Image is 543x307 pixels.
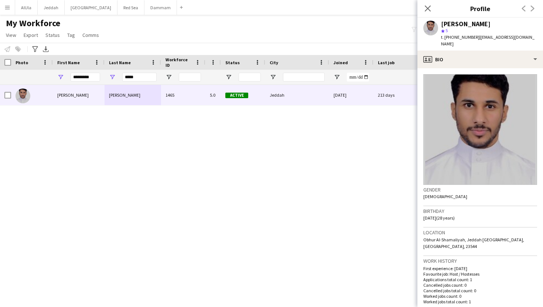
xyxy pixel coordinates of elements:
[15,0,38,15] button: AlUla
[122,73,157,82] input: Last Name Filter Input
[334,74,340,80] button: Open Filter Menu
[417,51,543,68] div: Bio
[423,277,537,282] p: Applications total count: 1
[165,57,192,68] span: Workforce ID
[117,0,144,15] button: Red Sea
[378,60,395,65] span: Last job
[6,18,60,29] span: My Workforce
[41,45,50,54] app-action-btn: Export XLSX
[441,21,491,27] div: [PERSON_NAME]
[329,85,373,105] div: [DATE]
[57,74,64,80] button: Open Filter Menu
[225,60,240,65] span: Status
[423,237,524,249] span: Obhur Al-Shamaliyah, Jeddah [GEOGRAPHIC_DATA], [GEOGRAPHIC_DATA], 23544
[109,60,131,65] span: Last Name
[423,208,537,214] h3: Birthday
[16,60,28,65] span: Photo
[441,34,535,46] span: | [EMAIL_ADDRESS][DOMAIN_NAME]
[24,32,38,38] span: Export
[109,74,116,80] button: Open Filter Menu
[423,186,537,193] h3: Gender
[225,74,232,80] button: Open Filter Menu
[283,73,325,82] input: City Filter Input
[373,85,454,105] div: 213 days
[441,34,479,40] span: t. [PHONE_NUMBER]
[423,271,537,277] p: Favourite job: Host / Hostesses
[179,73,201,82] input: Workforce ID Filter Input
[64,30,78,40] a: Tag
[423,288,537,293] p: Cancelled jobs total count: 0
[144,0,177,15] button: Dammam
[21,30,41,40] a: Export
[270,74,276,80] button: Open Filter Menu
[16,89,30,103] img: Abdulaziz Ibrahim
[161,85,205,105] div: 1465
[205,85,221,105] div: 5.0
[445,28,448,33] span: 5
[67,32,75,38] span: Tag
[423,299,537,304] p: Worked jobs total count: 1
[71,73,100,82] input: First Name Filter Input
[105,85,161,105] div: [PERSON_NAME]
[65,0,117,15] button: [GEOGRAPHIC_DATA]
[423,229,537,236] h3: Location
[38,0,65,15] button: Jeddah
[42,30,63,40] a: Status
[53,85,105,105] div: [PERSON_NAME]
[31,45,40,54] app-action-btn: Advanced filters
[347,73,369,82] input: Joined Filter Input
[239,73,261,82] input: Status Filter Input
[165,74,172,80] button: Open Filter Menu
[423,258,537,264] h3: Work history
[423,194,467,199] span: [DEMOGRAPHIC_DATA]
[417,4,543,13] h3: Profile
[79,30,102,40] a: Comms
[265,85,329,105] div: Jeddah
[423,215,455,221] span: [DATE] (28 years)
[334,60,348,65] span: Joined
[3,30,19,40] a: View
[423,282,537,288] p: Cancelled jobs count: 0
[423,266,537,271] p: First experience: [DATE]
[6,32,16,38] span: View
[82,32,99,38] span: Comms
[225,93,248,98] span: Active
[57,60,80,65] span: First Name
[423,74,537,185] img: Crew avatar or photo
[45,32,60,38] span: Status
[423,293,537,299] p: Worked jobs count: 0
[270,60,278,65] span: City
